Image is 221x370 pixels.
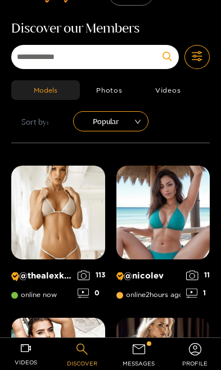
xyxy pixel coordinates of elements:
[184,45,210,69] button: Toggle Filter
[116,291,183,299] span: online 2 hours ago
[73,111,148,131] div: sort
[139,80,197,100] button: Videos
[11,166,105,307] a: Creator Profile Image: thealexkay_@thealexkay_online now1130
[186,271,210,280] div: 11
[21,343,31,353] span: video-camera
[58,341,106,370] a: discover
[123,357,155,370] span: messages
[11,17,210,39] h1: Discover our Members
[78,289,105,298] div: 0
[115,341,163,370] a: messages
[67,357,97,370] span: discover
[11,271,72,281] p: @ thealexkay_
[172,341,219,370] a: profile
[116,166,210,307] a: Creator Profile Image: nicolev@nicolevonline2hours ago111
[15,356,37,369] span: videos
[80,80,139,100] button: Photos
[155,45,179,69] button: Submit Search
[82,113,140,130] span: Popular
[116,271,181,281] p: @ nicolev
[11,80,80,100] button: Models
[11,291,57,299] span: online now
[182,357,208,370] span: profile
[2,341,49,370] a: videos
[186,289,210,298] div: 1
[21,111,49,131] span: Sort by:
[78,271,105,280] div: 113
[116,166,210,259] img: Creator Profile Image: nicolev
[11,166,105,259] img: Creator Profile Image: thealexkay_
